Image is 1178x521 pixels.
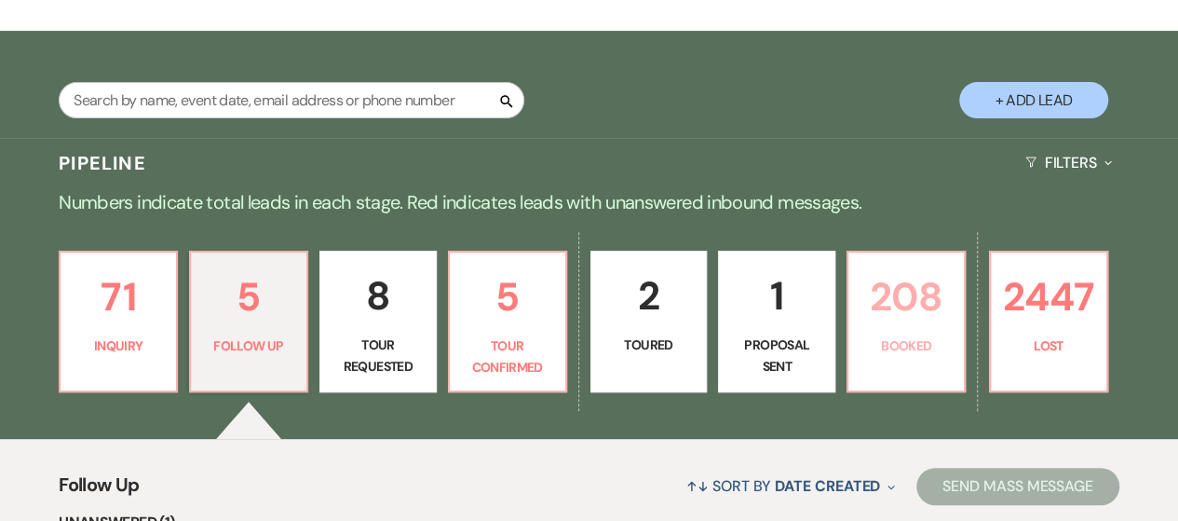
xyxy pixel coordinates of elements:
[461,336,554,377] p: Tour Confirmed
[679,461,902,511] button: Sort By Date Created
[775,476,880,496] span: Date Created
[72,266,165,328] p: 71
[718,251,835,392] a: 1Proposal Sent
[590,251,708,392] a: 2Toured
[72,336,165,356] p: Inquiry
[1002,336,1095,356] p: Lost
[189,251,308,392] a: 5Follow Up
[989,251,1108,392] a: 2447Lost
[461,266,554,328] p: 5
[959,82,1108,118] button: + Add Lead
[1018,138,1119,187] button: Filters
[603,335,696,355] p: Toured
[59,471,139,511] span: Follow Up
[860,266,953,328] p: 208
[202,336,295,356] p: Follow Up
[332,335,425,377] p: Tour Requested
[916,468,1119,505] button: Send Mass Message
[319,251,437,392] a: 8Tour Requested
[332,265,425,327] p: 8
[603,265,696,327] p: 2
[59,251,178,392] a: 71Inquiry
[730,265,823,327] p: 1
[448,251,567,392] a: 5Tour Confirmed
[686,476,709,496] span: ↑↓
[860,336,953,356] p: Booked
[1002,266,1095,328] p: 2447
[59,150,146,176] h3: Pipeline
[730,335,823,377] p: Proposal Sent
[59,82,524,118] input: Search by name, event date, email address or phone number
[202,266,295,328] p: 5
[846,251,966,392] a: 208Booked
